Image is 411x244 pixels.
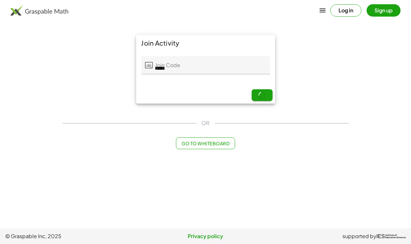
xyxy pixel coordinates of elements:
[376,232,406,240] a: IESInstitute ofEducation Sciences
[385,234,406,239] span: Institute of Education Sciences
[136,35,275,51] div: Join Activity
[330,4,361,17] button: Log in
[342,232,376,240] span: supported by
[176,137,235,149] button: Go to Whiteboard
[376,233,385,239] span: IES
[367,4,401,17] button: Sign up
[139,232,272,240] a: Privacy policy
[182,140,229,146] span: Go to Whiteboard
[5,232,139,240] span: © Graspable Inc, 2025
[202,119,210,127] span: OR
